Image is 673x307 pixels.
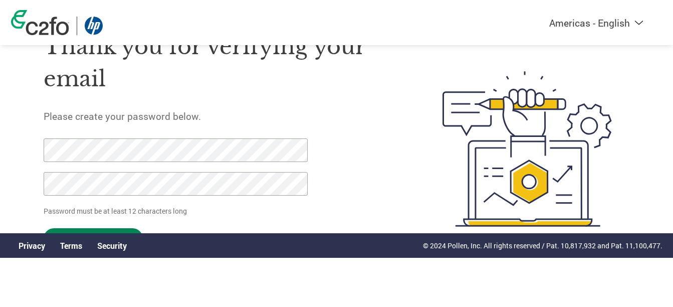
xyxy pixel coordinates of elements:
a: Security [97,240,127,251]
a: Privacy [19,240,45,251]
a: Contact Support [193,233,258,244]
h5: Please create your password below. [44,110,395,122]
img: HP [85,17,103,35]
h1: Thank you for verifying your email [44,31,395,95]
img: c2fo logo [11,10,69,35]
p: Password must be at least 12 characters long [44,206,311,216]
span: Need help? [148,233,258,244]
input: Set Password [44,228,143,249]
p: © 2024 Pollen, Inc. All rights reserved / Pat. 10,817,932 and Pat. 11,100,477. [423,240,662,251]
a: Terms [60,240,82,251]
img: create-password [424,16,630,282]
